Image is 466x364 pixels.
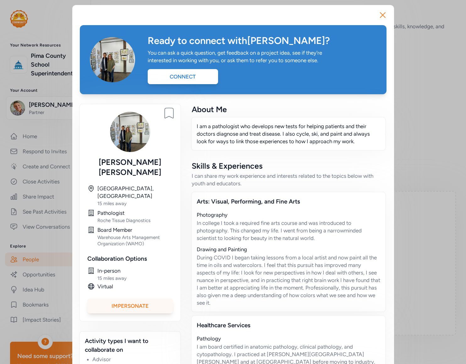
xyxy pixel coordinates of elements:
div: [PERSON_NAME] [PERSON_NAME] [87,157,173,177]
div: Connect [148,69,218,84]
div: Virtual [97,283,173,290]
div: You can ask a quick question, get feedback on a project idea, see if they're interested in workin... [148,49,329,64]
div: [GEOGRAPHIC_DATA], [GEOGRAPHIC_DATA] [97,185,173,200]
li: Advisor [92,356,175,363]
div: In college I took a required fine arts course and was introduced to photography. This changed my ... [197,219,380,242]
div: Impersonate [87,298,173,313]
div: Pathology [197,335,380,342]
div: 15 miles away [97,200,173,207]
div: Warehouse Arts Management Organization (WAMO) [97,234,173,247]
div: During COVID I began taking lessons from a local artist and now paint all the time in oils and wa... [197,254,380,307]
div: Collaboration Options [87,254,173,263]
div: Ready to connect with [PERSON_NAME] ? [148,35,376,46]
div: Drawing and Painting [197,246,380,253]
div: Arts: Visual, Performing, and Fine Arts [197,197,380,206]
div: Board Member [97,226,173,234]
img: Avatar [110,112,150,152]
div: I can share my work experience and interests related to the topics below with youth and educators. [192,172,385,187]
div: In-person [97,267,173,274]
div: Skills & Experiences [192,161,385,171]
div: Photography [197,211,380,219]
div: Pathologist [97,209,173,217]
img: Avatar [90,37,135,82]
div: Activity types I want to collaborate on [85,337,175,354]
div: About Me [192,104,385,114]
div: Healthcare Services [197,321,380,330]
div: Roche Tissue Diagnostics [97,217,173,224]
div: 15 miles away [97,275,173,281]
p: I am a pathologist who develops new tests for helping patients and their doctors diagnose and tre... [197,122,380,145]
